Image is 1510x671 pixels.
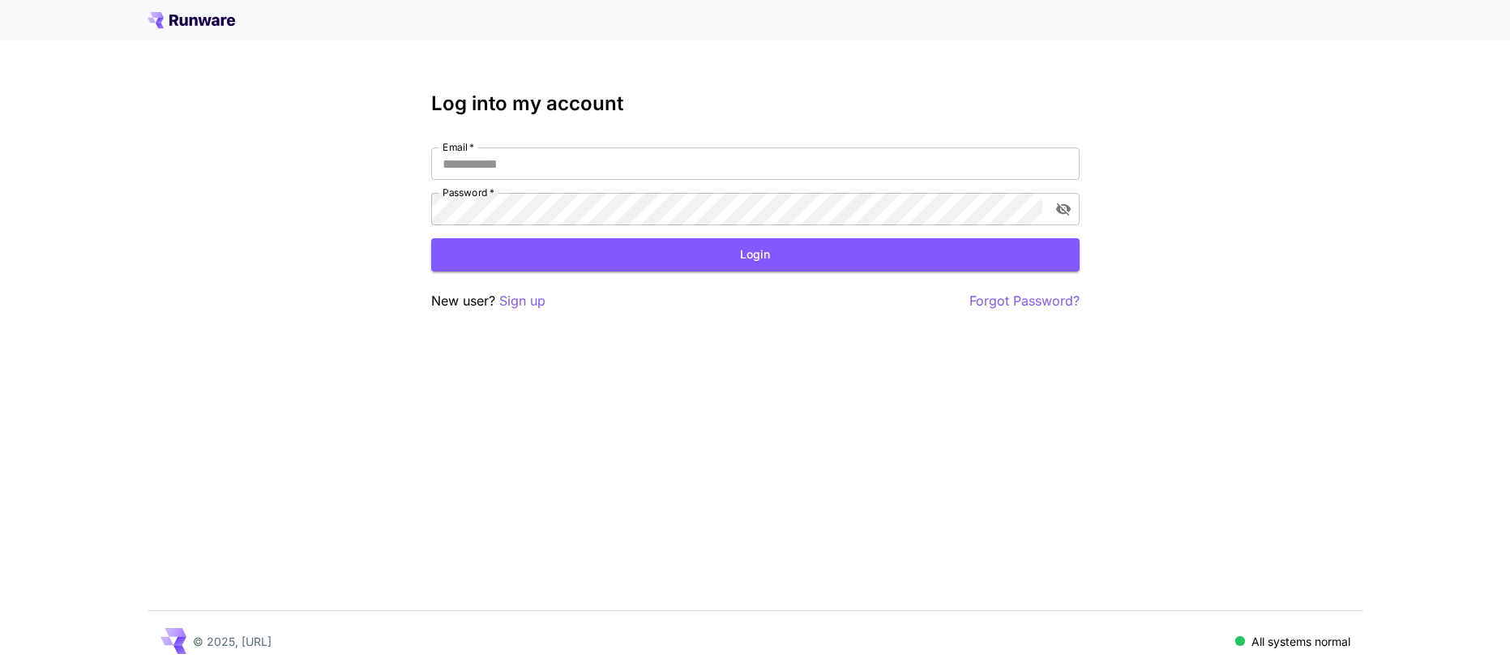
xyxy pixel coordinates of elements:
h3: Log into my account [431,92,1080,115]
button: toggle password visibility [1049,194,1078,224]
button: Login [431,238,1080,271]
p: All systems normal [1251,633,1350,650]
label: Password [443,186,494,199]
button: Sign up [499,291,545,311]
button: Forgot Password? [969,291,1080,311]
p: © 2025, [URL] [193,633,272,650]
p: New user? [431,291,545,311]
label: Email [443,140,474,154]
